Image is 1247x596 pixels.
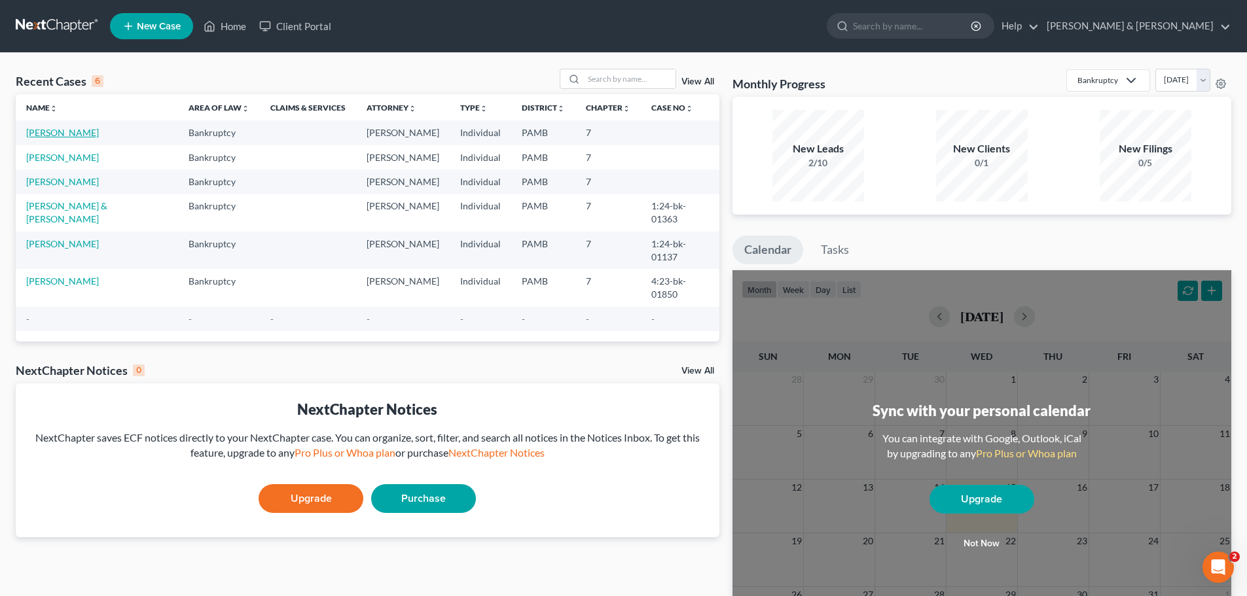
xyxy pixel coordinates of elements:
[575,232,641,269] td: 7
[26,238,99,249] a: [PERSON_NAME]
[460,103,488,113] a: Typeunfold_more
[450,145,511,169] td: Individual
[557,105,565,113] i: unfold_more
[584,69,676,88] input: Search by name...
[772,141,864,156] div: New Leads
[511,145,575,169] td: PAMB
[1229,552,1240,562] span: 2
[16,73,103,89] div: Recent Cases
[295,446,395,459] a: Pro Plus or Whoa plan
[92,75,103,87] div: 6
[575,169,641,194] td: 7
[26,200,107,224] a: [PERSON_NAME] & [PERSON_NAME]
[586,103,630,113] a: Chapterunfold_more
[651,313,655,324] span: -
[575,194,641,232] td: 7
[511,120,575,145] td: PAMB
[460,313,463,324] span: -
[16,362,145,378] div: NextChapter Notices
[681,77,714,86] a: View All
[356,194,450,232] td: [PERSON_NAME]
[450,269,511,306] td: Individual
[178,269,260,306] td: Bankruptcy
[930,531,1034,557] button: Not now
[26,430,709,461] div: NextChapter saves ECF notices directly to your NextChapter case. You can organize, sort, filter, ...
[50,105,58,113] i: unfold_more
[1040,14,1231,38] a: [PERSON_NAME] & [PERSON_NAME]
[253,14,338,38] a: Client Portal
[448,446,545,459] a: NextChapter Notices
[1077,75,1118,86] div: Bankruptcy
[242,105,249,113] i: unfold_more
[853,14,973,38] input: Search by name...
[641,232,719,269] td: 1:24-bk-01137
[356,232,450,269] td: [PERSON_NAME]
[133,364,145,376] div: 0
[26,275,99,287] a: [PERSON_NAME]
[1202,552,1234,583] iframe: Intercom live chat
[371,484,476,513] a: Purchase
[522,313,525,324] span: -
[260,94,356,120] th: Claims & Services
[575,145,641,169] td: 7
[480,105,488,113] i: unfold_more
[1100,141,1191,156] div: New Filings
[623,105,630,113] i: unfold_more
[522,103,565,113] a: Districtunfold_more
[26,127,99,138] a: [PERSON_NAME]
[575,269,641,306] td: 7
[197,14,253,38] a: Home
[685,105,693,113] i: unfold_more
[511,169,575,194] td: PAMB
[178,169,260,194] td: Bankruptcy
[641,269,719,306] td: 4:23-bk-01850
[178,194,260,232] td: Bankruptcy
[877,431,1087,461] div: You can integrate with Google, Outlook, iCal by upgrading to any
[450,120,511,145] td: Individual
[259,484,363,513] a: Upgrade
[26,103,58,113] a: Nameunfold_more
[976,447,1077,459] a: Pro Plus or Whoa plan
[26,313,29,324] span: -
[772,156,864,169] div: 2/10
[450,194,511,232] td: Individual
[1100,156,1191,169] div: 0/5
[26,152,99,163] a: [PERSON_NAME]
[586,313,589,324] span: -
[356,120,450,145] td: [PERSON_NAME]
[809,236,861,264] a: Tasks
[270,313,274,324] span: -
[936,156,1028,169] div: 0/1
[189,313,192,324] span: -
[356,145,450,169] td: [PERSON_NAME]
[367,103,416,113] a: Attorneyunfold_more
[178,120,260,145] td: Bankruptcy
[450,169,511,194] td: Individual
[732,76,825,92] h3: Monthly Progress
[511,269,575,306] td: PAMB
[26,399,709,419] div: NextChapter Notices
[732,236,803,264] a: Calendar
[367,313,370,324] span: -
[681,366,714,376] a: View All
[189,103,249,113] a: Area of Lawunfold_more
[408,105,416,113] i: unfold_more
[26,176,99,187] a: [PERSON_NAME]
[936,141,1028,156] div: New Clients
[995,14,1039,38] a: Help
[873,400,1091,421] div: Sync with your personal calendar
[511,194,575,232] td: PAMB
[178,232,260,269] td: Bankruptcy
[930,485,1034,514] a: Upgrade
[511,232,575,269] td: PAMB
[356,269,450,306] td: [PERSON_NAME]
[651,103,693,113] a: Case Nounfold_more
[575,120,641,145] td: 7
[450,232,511,269] td: Individual
[178,145,260,169] td: Bankruptcy
[356,169,450,194] td: [PERSON_NAME]
[641,194,719,232] td: 1:24-bk-01363
[137,22,181,31] span: New Case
